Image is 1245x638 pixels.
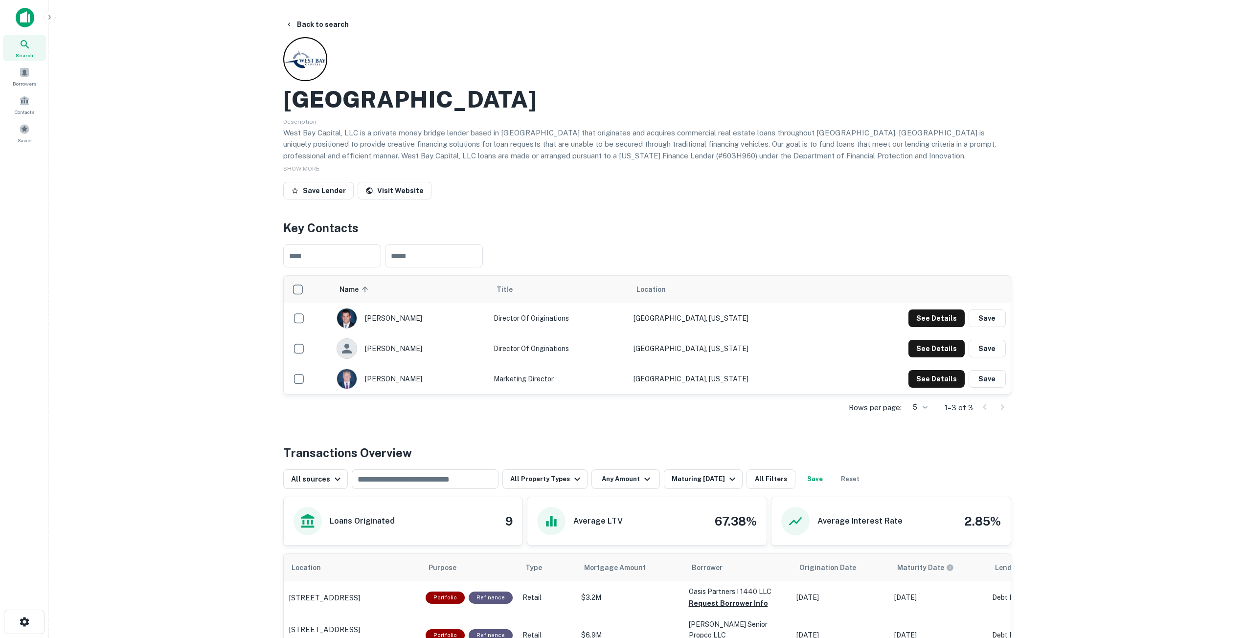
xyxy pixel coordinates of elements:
[581,593,679,603] p: $3.2M
[995,562,1037,573] span: Lender Type
[629,364,834,394] td: [GEOGRAPHIC_DATA], [US_STATE]
[629,276,834,303] th: Location
[284,276,1011,394] div: scrollable content
[969,370,1006,388] button: Save
[715,512,757,530] h4: 67.38%
[629,333,834,364] td: [GEOGRAPHIC_DATA], [US_STATE]
[894,593,982,603] p: [DATE]
[969,340,1006,357] button: Save
[337,369,484,389] div: [PERSON_NAME]
[489,303,629,333] td: Director of Originations
[340,284,371,295] span: Name
[489,276,629,303] th: Title
[337,338,484,359] div: [PERSON_NAME]
[283,85,537,113] h2: [GEOGRAPHIC_DATA]
[291,473,343,485] div: All sources
[289,592,360,604] p: [STREET_ADDRESS]
[337,308,484,329] div: [PERSON_NAME]
[337,308,357,328] img: 1527265992433
[3,91,46,118] a: Contacts
[897,562,954,573] div: Maturity dates displayed may be estimated. Please contact the lender for the most accurate maturi...
[689,597,768,609] button: Request Borrower Info
[835,469,866,489] button: Reset
[284,554,421,581] th: Location
[289,592,416,604] a: [STREET_ADDRESS]
[283,165,319,172] span: SHOW MORE
[497,284,525,295] span: Title
[945,402,973,414] p: 1–3 of 3
[518,554,576,581] th: Type
[16,8,34,27] img: capitalize-icon.png
[522,593,571,603] p: Retail
[629,303,834,333] td: [GEOGRAPHIC_DATA], [US_STATE]
[3,35,46,61] a: Search
[747,469,795,489] button: All Filters
[684,554,792,581] th: Borrower
[502,469,588,489] button: All Property Types
[283,127,1011,162] p: West Bay Capital, LLC is a private money bridge lender based in [GEOGRAPHIC_DATA] that originates...
[13,80,36,88] span: Borrowers
[337,369,357,389] img: 1565821162949
[584,562,658,573] span: Mortgage Amount
[636,284,666,295] span: Location
[817,515,903,527] h6: Average Interest Rate
[689,586,787,597] p: Oasis Partners I 1440 LLC
[664,469,743,489] button: Maturing [DATE]
[897,562,944,573] h6: Maturity Date
[672,473,738,485] div: Maturing [DATE]
[908,370,965,388] button: See Details
[799,469,831,489] button: Save your search to get updates of matches that match your search criteria.
[692,562,723,573] span: Borrower
[964,512,1001,530] h4: 2.85%
[429,562,469,573] span: Purpose
[283,469,348,489] button: All sources
[18,136,32,144] span: Saved
[573,515,623,527] h6: Average LTV
[330,515,395,527] h6: Loans Originated
[897,562,967,573] span: Maturity dates displayed may be estimated. Please contact the lender for the most accurate maturi...
[792,554,889,581] th: Origination Date
[283,118,317,125] span: Description
[849,402,902,414] p: Rows per page:
[525,562,542,573] span: Type
[576,554,684,581] th: Mortgage Amount
[489,364,629,394] td: Marketing Director
[283,219,1011,237] h4: Key Contacts
[905,400,929,415] div: 5
[969,309,1006,327] button: Save
[3,120,46,146] a: Saved
[16,51,33,59] span: Search
[283,182,354,199] button: Save Lender
[489,333,629,364] td: Director of Originations
[908,340,965,357] button: See Details
[426,592,465,604] div: This is a portfolio loan with 2 properties
[796,593,884,603] p: [DATE]
[987,554,1075,581] th: Lender Type
[292,562,334,573] span: Location
[505,512,513,530] h4: 9
[3,63,46,89] a: Borrowers
[15,108,34,116] span: Contacts
[283,444,412,462] h4: Transactions Overview
[332,276,489,303] th: Name
[358,182,431,199] a: Visit Website
[281,16,353,33] button: Back to search
[992,593,1070,603] p: Debt Fund
[469,592,513,604] div: This loan purpose was for refinancing
[799,562,869,573] span: Origination Date
[591,469,660,489] button: Any Amount
[908,309,965,327] button: See Details
[421,554,518,581] th: Purpose
[1196,560,1245,607] iframe: Chat Widget
[889,554,987,581] th: Maturity dates displayed may be estimated. Please contact the lender for the most accurate maturi...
